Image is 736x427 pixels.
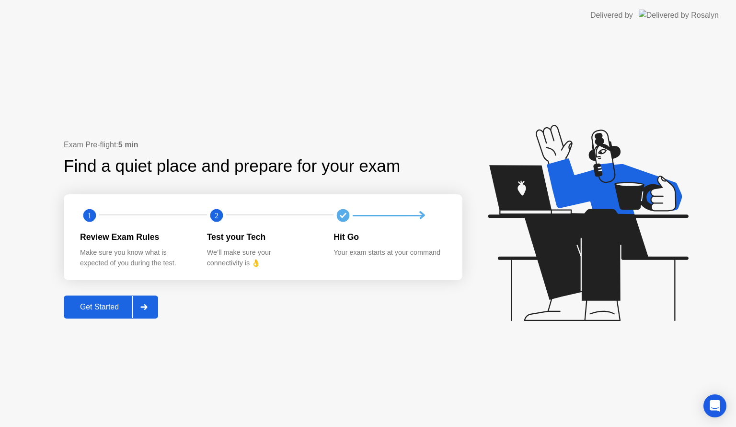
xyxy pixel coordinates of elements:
[703,394,726,417] div: Open Intercom Messenger
[590,10,633,21] div: Delivered by
[215,211,218,220] text: 2
[118,141,138,149] b: 5 min
[64,296,158,319] button: Get Started
[333,248,445,258] div: Your exam starts at your command
[64,154,402,179] div: Find a quiet place and prepare for your exam
[67,303,132,311] div: Get Started
[64,139,462,151] div: Exam Pre-flight:
[639,10,719,21] img: Delivered by Rosalyn
[333,231,445,243] div: Hit Go
[80,248,192,268] div: Make sure you know what is expected of you during the test.
[207,231,319,243] div: Test your Tech
[88,211,92,220] text: 1
[207,248,319,268] div: We’ll make sure your connectivity is 👌
[80,231,192,243] div: Review Exam Rules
